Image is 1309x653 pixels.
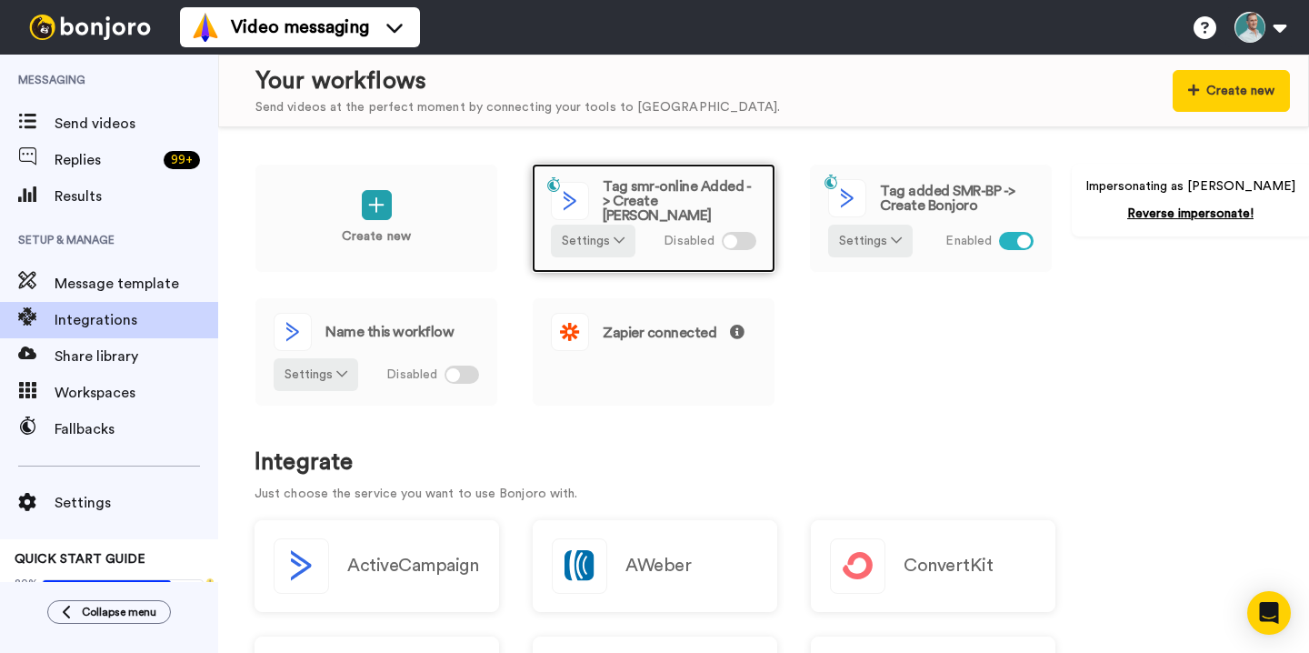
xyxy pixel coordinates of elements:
img: logo_zapier.svg [552,314,588,350]
p: Just choose the service you want to use Bonjoro with. [255,485,1273,504]
img: logo_aweber.svg [553,539,606,593]
a: Name this workflowSettings Disabled [255,297,498,407]
span: Fallbacks [55,418,218,440]
h2: ActiveCampaign [347,556,478,576]
img: vm-color.svg [191,13,220,42]
img: bj-logo-header-white.svg [22,15,158,40]
button: ActiveCampaign [255,520,499,612]
span: Send videos [55,113,218,135]
div: Your workflows [255,65,780,98]
h2: AWeber [625,556,691,576]
div: Send videos at the perfect moment by connecting your tools to [GEOGRAPHIC_DATA]. [255,98,780,117]
button: Create new [1173,70,1290,112]
span: Replies [55,149,156,171]
a: ConvertKit [811,520,1055,612]
img: logo_activecampaign.svg [275,539,328,593]
div: Tooltip anchor [202,574,218,590]
div: Open Intercom Messenger [1247,591,1291,635]
span: Collapse menu [82,605,156,619]
span: Message template [55,273,218,295]
h2: ConvertKit [904,556,993,576]
a: AWeber [533,520,777,612]
img: logo_activecampaign.svg [829,180,865,216]
span: Enabled [945,232,992,251]
span: Results [55,186,218,207]
img: logo_activecampaign.svg [275,314,311,350]
img: logo_convertkit.svg [831,539,884,593]
span: Video messaging [231,15,369,40]
span: Share library [55,346,218,367]
button: Collapse menu [47,600,171,624]
span: Settings [55,492,218,514]
span: Disabled [386,366,437,385]
a: Reverse impersonate! [1127,207,1254,220]
div: 99 + [164,151,200,169]
a: Tag added SMR-BP -> Create BonjoroSettings Enabled [809,164,1053,273]
span: Tag added SMR-BP -> Create Bonjoro [880,184,1034,213]
button: Settings [828,225,913,257]
span: Integrations [55,309,218,331]
a: Zapier connected [532,297,775,407]
span: Workspaces [55,382,218,404]
a: Create new [255,164,498,273]
span: Name this workflow [325,325,454,339]
a: Tag smr-online Added -> Create [PERSON_NAME]Settings Disabled [532,164,775,273]
span: QUICK START GUIDE [15,553,145,566]
span: Disabled [664,232,714,251]
p: Impersonating as [PERSON_NAME] [1085,177,1295,196]
span: 80% [15,576,38,590]
span: Zapier connected [603,325,744,340]
button: Settings [274,358,358,391]
img: logo_activecampaign.svg [552,183,588,219]
h1: Integrate [255,449,1273,476]
p: Create new [342,227,411,246]
button: Settings [551,225,635,257]
span: Tag smr-online Added -> Create [PERSON_NAME] [603,179,756,223]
